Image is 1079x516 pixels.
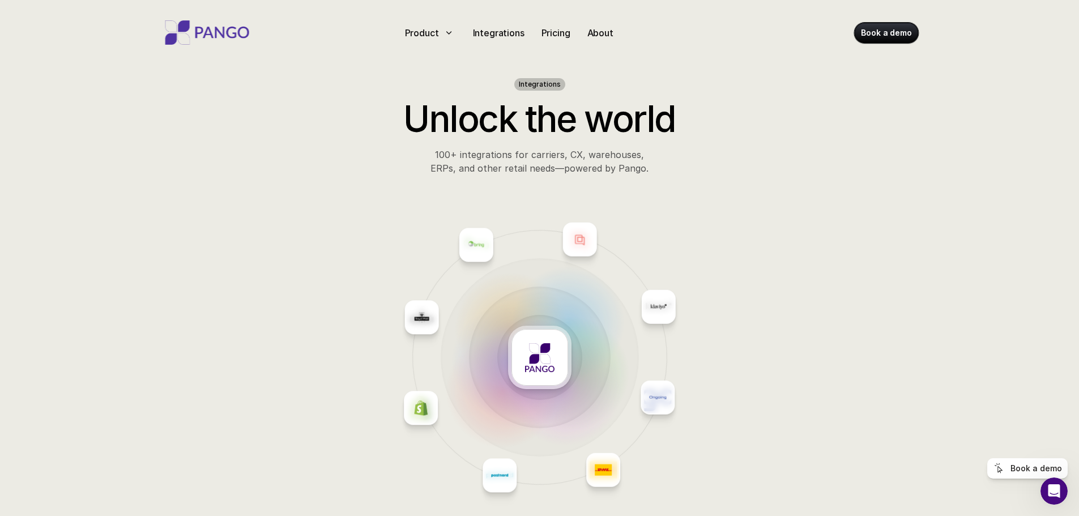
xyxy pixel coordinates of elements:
p: Product [404,25,438,39]
img: Placeholder logo [650,298,667,315]
img: Placeholder logo [413,309,430,326]
img: Placeholder logo [525,343,555,372]
a: Book a demo [987,458,1068,479]
a: About [582,23,617,41]
a: Pricing [536,23,574,41]
img: Placeholder logo [649,389,666,406]
h1: Integrations [519,80,561,88]
p: Integrations [472,25,524,39]
a: Integrations [468,23,528,41]
p: Book a demo [1010,464,1062,474]
a: Book a demo [854,22,918,42]
img: Placeholder logo [571,231,588,248]
iframe: Intercom live chat [1040,477,1068,505]
p: Book a demo [860,27,911,38]
img: Placeholder logo [491,467,508,484]
img: Placeholder logo [595,462,612,479]
img: Placeholder logo [467,237,484,254]
h2: Unlock the world [327,97,752,141]
p: 100+ integrations for carriers, CX, warehouses, ERPs, and other retail needs—powered by Pango. [327,148,752,175]
img: Placeholder logo [412,400,429,417]
p: About [587,25,613,39]
p: Pricing [541,25,570,39]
